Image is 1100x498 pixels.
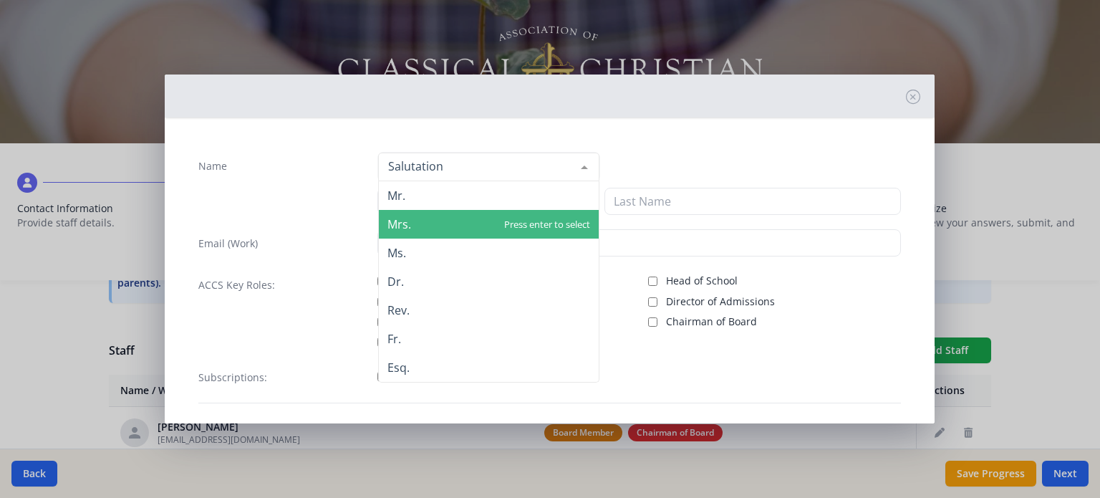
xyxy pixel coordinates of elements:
input: Director of Admissions [648,297,657,307]
span: Dr. [387,274,404,289]
input: TCD Magazine [377,372,387,381]
input: Head of School [648,277,657,286]
label: Name [198,159,227,173]
span: Director of Admissions [666,295,775,309]
input: Public Contact [377,297,387,307]
span: Rev. [387,302,410,318]
input: contact@site.com [377,229,901,257]
span: Mrs. [387,216,411,232]
span: Ms. [387,245,406,261]
input: Salutation [385,159,570,173]
span: Esq. [387,360,410,375]
input: First Name [377,188,599,215]
span: Mr. [387,188,405,203]
span: Chairman of Board [666,315,757,329]
input: Chairman of Board [648,317,657,327]
label: ACCS Key Roles: [198,278,275,292]
input: Billing Contact [377,337,387,347]
span: Head of School [666,274,738,288]
input: ACCS Account Manager [377,277,387,286]
input: Last Name [604,188,901,215]
label: Email (Work) [198,236,258,251]
span: Fr. [387,331,401,347]
input: Board Member [377,317,387,327]
label: Subscriptions: [198,370,267,385]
